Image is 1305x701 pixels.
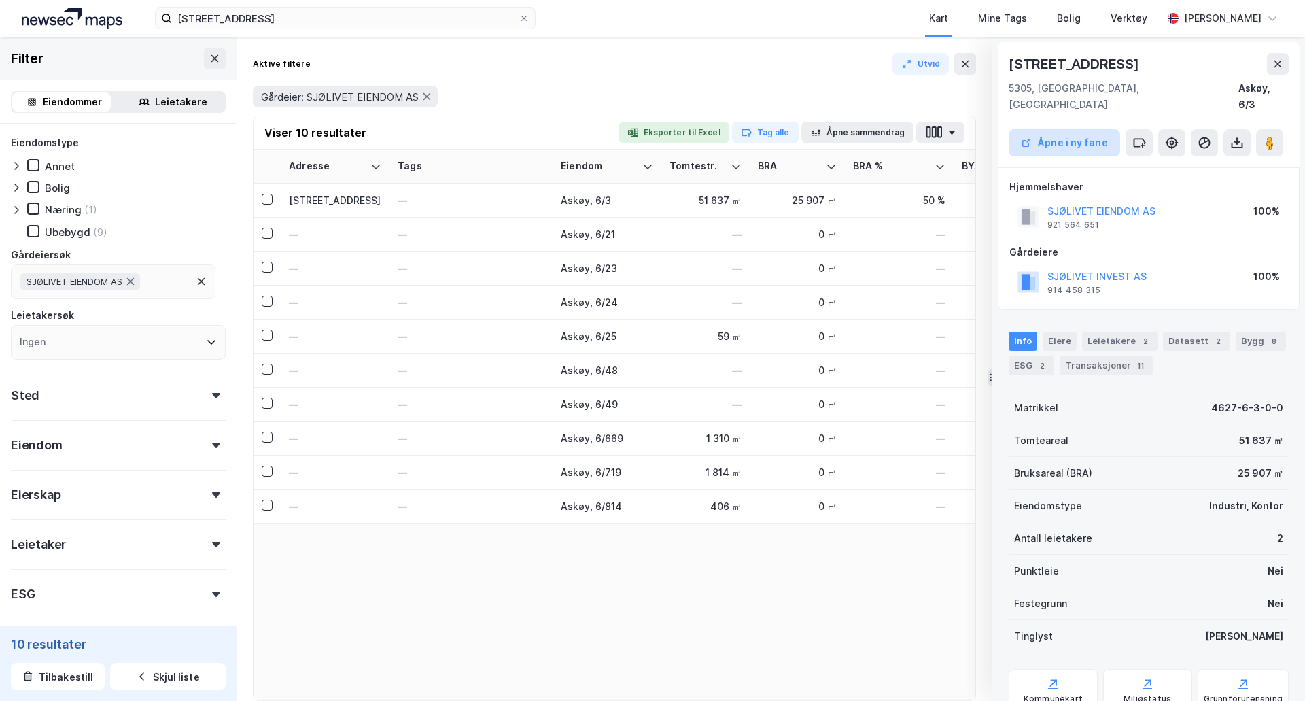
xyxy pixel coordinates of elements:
[1060,356,1153,375] div: Transaksjoner
[11,135,79,151] div: Eiendomstype
[11,48,43,69] div: Filter
[172,8,519,29] input: Søk på adresse, matrikkel, gårdeiere, leietakere eller personer
[1163,332,1230,351] div: Datasett
[289,295,381,309] div: —
[962,363,1041,377] div: 0 ㎡
[758,193,837,207] div: 25 907 ㎡
[561,160,637,173] div: Eiendom
[853,227,945,241] div: —
[398,160,544,173] div: Tags
[853,465,945,479] div: —
[758,160,820,173] div: BRA
[1014,465,1092,481] div: Bruksareal (BRA)
[398,326,544,347] div: —
[22,8,122,29] img: logo.a4113a55bc3d86da70a041830d287a7e.svg
[289,465,381,479] div: —
[11,636,226,652] div: 10 resultater
[1057,10,1081,27] div: Bolig
[669,295,742,309] div: —
[1047,220,1099,230] div: 921 564 651
[929,10,948,27] div: Kart
[93,226,107,239] div: (9)
[1014,530,1092,547] div: Antall leietakere
[1082,332,1158,351] div: Leietakere
[669,465,742,479] div: 1 814 ㎡
[1009,179,1288,195] div: Hjemmelshaver
[1253,203,1280,220] div: 100%
[1211,400,1283,416] div: 4627-6-3-0-0
[669,431,742,445] div: 1 310 ㎡
[669,363,742,377] div: —
[1009,53,1142,75] div: [STREET_ADDRESS]
[398,190,544,211] div: —
[1237,636,1305,701] iframe: Chat Widget
[669,499,742,513] div: 406 ㎡
[398,292,544,313] div: —
[1009,356,1054,375] div: ESG
[758,363,837,377] div: 0 ㎡
[11,437,63,454] div: Eiendom
[11,247,71,263] div: Gårdeiersøk
[261,90,419,103] span: Gårdeier: SJØLIVET EIENDOM AS
[1014,628,1053,645] div: Tinglyst
[45,160,75,173] div: Annet
[561,329,653,343] div: Askøy, 6/25
[1009,129,1120,156] button: Åpne i ny fane
[289,397,381,411] div: —
[289,160,365,173] div: Adresse
[289,329,381,343] div: —
[853,431,945,445] div: —
[758,397,837,411] div: 0 ㎡
[561,363,653,377] div: Askøy, 6/48
[11,487,60,503] div: Eierskap
[1134,359,1147,373] div: 11
[962,465,1041,479] div: 0 ㎡
[1237,636,1305,701] div: Kontrollprogram for chat
[11,536,66,553] div: Leietaker
[853,160,929,173] div: BRA %
[853,363,945,377] div: —
[45,182,70,194] div: Bolig
[758,499,837,513] div: 0 ㎡
[669,261,742,275] div: —
[43,94,102,110] div: Eiendommer
[264,124,366,141] div: Viser 10 resultater
[398,496,544,517] div: —
[561,295,653,309] div: Askøy, 6/24
[398,428,544,449] div: —
[853,499,945,513] div: —
[289,227,381,241] div: —
[892,53,950,75] button: Utvid
[561,193,653,207] div: Askøy, 6/3
[1253,269,1280,285] div: 100%
[1111,10,1147,27] div: Verktøy
[1277,530,1283,547] div: 2
[398,258,544,279] div: —
[1014,498,1082,514] div: Eiendomstype
[561,431,653,445] div: Askøy, 6/669
[962,329,1041,343] div: 0 ㎡
[561,261,653,275] div: Askøy, 6/23
[289,193,381,207] div: [STREET_ADDRESS]
[758,329,837,343] div: 0 ㎡
[1009,80,1238,113] div: 5305, [GEOGRAPHIC_DATA], [GEOGRAPHIC_DATA]
[253,58,311,69] div: Aktive filtere
[853,397,945,411] div: —
[1238,465,1283,481] div: 25 907 ㎡
[1209,498,1283,514] div: Industri, Kontor
[45,226,90,239] div: Ubebygd
[1014,563,1059,579] div: Punktleie
[561,227,653,241] div: Askøy, 6/21
[962,431,1041,445] div: 0 ㎡
[1014,400,1058,416] div: Matrikkel
[962,160,1024,173] div: BYA
[1236,332,1286,351] div: Bygg
[1238,80,1289,113] div: Askøy, 6/3
[1009,244,1288,260] div: Gårdeiere
[1268,596,1283,612] div: Nei
[11,586,35,602] div: ESG
[1009,332,1037,351] div: Info
[1138,335,1152,348] div: 2
[669,329,742,343] div: 59 ㎡
[669,193,742,207] div: 51 637 ㎡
